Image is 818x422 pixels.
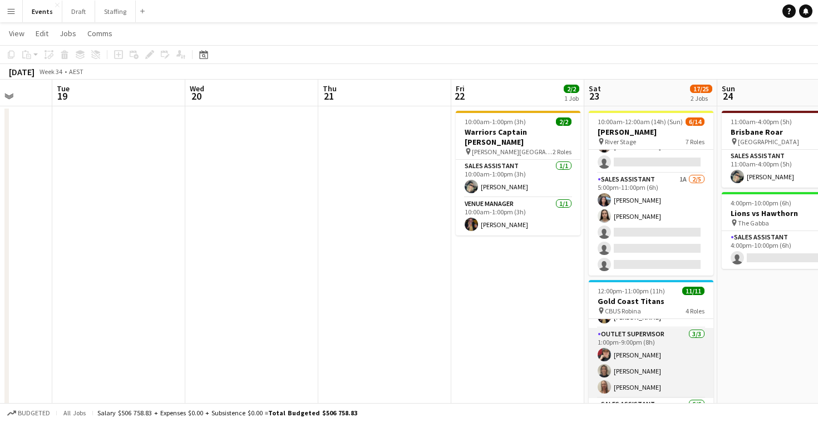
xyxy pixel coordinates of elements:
[589,84,601,94] span: Sat
[23,1,62,22] button: Events
[686,117,704,126] span: 6/14
[268,409,357,417] span: Total Budgeted $506 758.83
[190,84,204,94] span: Wed
[564,85,579,93] span: 2/2
[598,287,665,295] span: 12:00pm-11:00pm (11h)
[18,409,50,417] span: Budgeted
[587,90,601,102] span: 23
[456,111,580,235] app-job-card: 10:00am-1:00pm (3h)2/2Warriors Captain [PERSON_NAME] [PERSON_NAME][GEOGRAPHIC_DATA]2 RolesSales A...
[465,117,526,126] span: 10:00am-1:00pm (3h)
[6,407,52,419] button: Budgeted
[720,90,735,102] span: 24
[95,1,136,22] button: Staffing
[55,90,70,102] span: 19
[9,28,24,38] span: View
[553,148,571,156] span: 2 Roles
[556,117,571,126] span: 2/2
[605,138,636,146] span: River Stage
[323,84,337,94] span: Thu
[682,287,704,295] span: 11/11
[589,111,713,276] app-job-card: 10:00am-12:00am (14h) (Sun)6/14[PERSON_NAME] River Stage7 RolesSales Assistant3A2/33:00pm-11:00pm...
[321,90,337,102] span: 21
[4,26,29,41] a: View
[456,127,580,147] h3: Warriors Captain [PERSON_NAME]
[456,84,465,94] span: Fri
[36,28,48,38] span: Edit
[738,138,799,146] span: [GEOGRAPHIC_DATA]
[69,67,83,76] div: AEST
[188,90,204,102] span: 20
[731,199,791,207] span: 4:00pm-10:00pm (6h)
[589,127,713,137] h3: [PERSON_NAME]
[691,94,712,102] div: 2 Jobs
[598,117,683,126] span: 10:00am-12:00am (14h) (Sun)
[686,138,704,146] span: 7 Roles
[456,198,580,235] app-card-role: Venue Manager1/110:00am-1:00pm (3h)[PERSON_NAME]
[454,90,465,102] span: 22
[589,328,713,398] app-card-role: Outlet Supervisor3/31:00pm-9:00pm (8h)[PERSON_NAME][PERSON_NAME][PERSON_NAME]
[472,148,553,156] span: [PERSON_NAME][GEOGRAPHIC_DATA]
[83,26,117,41] a: Comms
[62,1,95,22] button: Draft
[589,173,713,276] app-card-role: Sales Assistant1A2/55:00pm-11:00pm (6h)[PERSON_NAME][PERSON_NAME]
[37,67,65,76] span: Week 34
[686,307,704,315] span: 4 Roles
[97,409,357,417] div: Salary $506 758.83 + Expenses $0.00 + Subsistence $0.00 =
[690,85,712,93] span: 17/25
[87,28,112,38] span: Comms
[60,28,76,38] span: Jobs
[9,66,35,77] div: [DATE]
[57,84,70,94] span: Tue
[61,409,88,417] span: All jobs
[605,307,641,315] span: CBUS Robina
[456,160,580,198] app-card-role: Sales Assistant1/110:00am-1:00pm (3h)[PERSON_NAME]
[731,117,792,126] span: 11:00am-4:00pm (5h)
[31,26,53,41] a: Edit
[564,94,579,102] div: 1 Job
[722,84,735,94] span: Sun
[738,219,769,227] span: The Gabba
[55,26,81,41] a: Jobs
[589,296,713,306] h3: Gold Coast Titans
